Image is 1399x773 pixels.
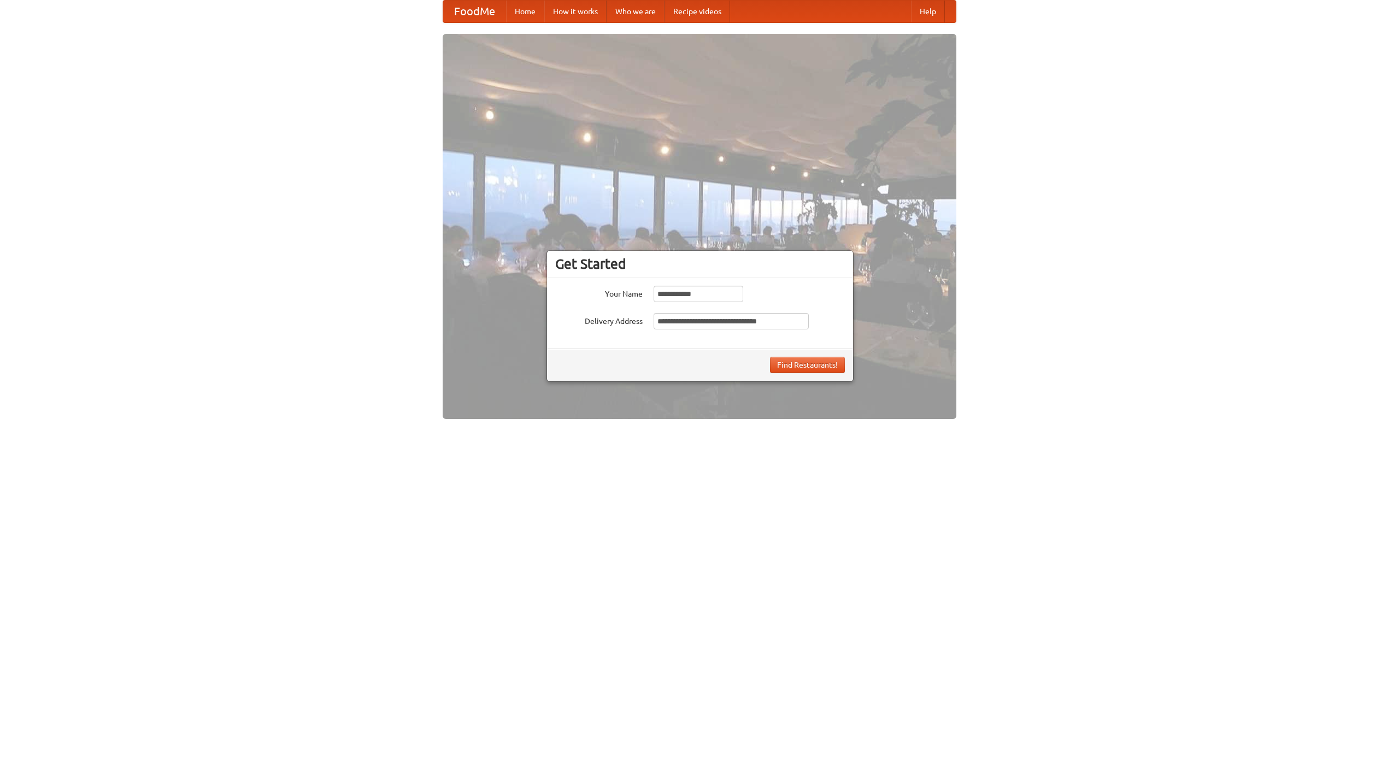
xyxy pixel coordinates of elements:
a: FoodMe [443,1,506,22]
label: Delivery Address [555,313,643,327]
button: Find Restaurants! [770,357,845,373]
a: Who we are [607,1,665,22]
label: Your Name [555,286,643,299]
a: How it works [544,1,607,22]
a: Recipe videos [665,1,730,22]
a: Home [506,1,544,22]
h3: Get Started [555,256,845,272]
a: Help [911,1,945,22]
